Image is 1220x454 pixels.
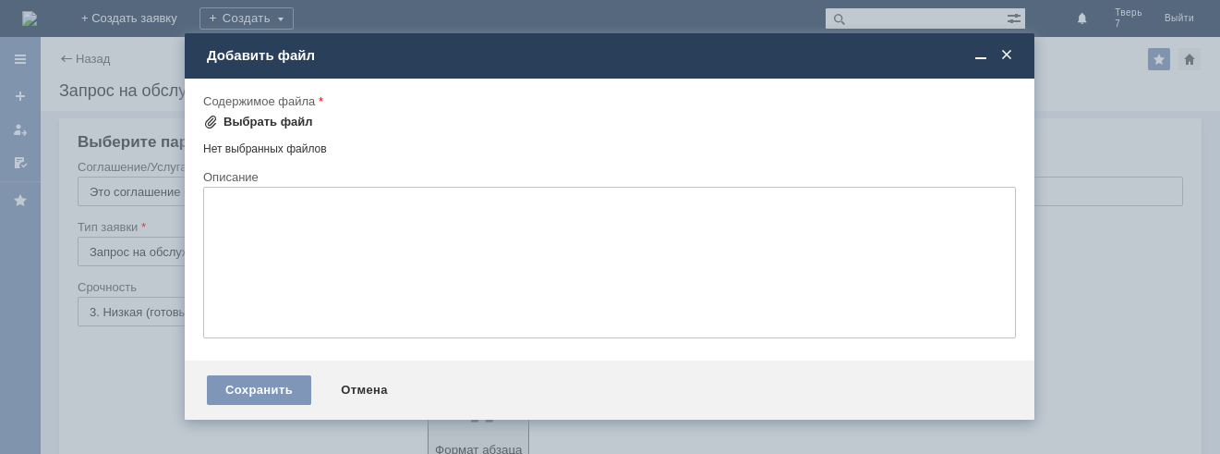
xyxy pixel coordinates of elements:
div: Описание [203,171,1012,183]
div: Содержимое файла [203,95,1012,107]
span: Закрыть [997,47,1016,64]
div: Выбрать файл [223,115,313,129]
div: Добавить файл [207,47,1016,64]
div: Нет выбранных файлов [203,135,1016,156]
span: Свернуть (Ctrl + M) [972,47,990,64]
